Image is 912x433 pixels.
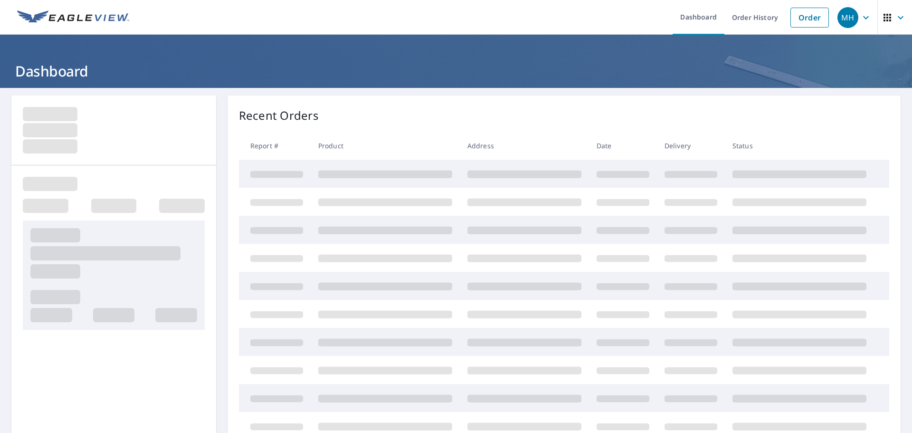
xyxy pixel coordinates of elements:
[837,7,858,28] div: MH
[589,132,657,160] th: Date
[790,8,829,28] a: Order
[17,10,129,25] img: EV Logo
[657,132,725,160] th: Delivery
[11,61,901,81] h1: Dashboard
[460,132,589,160] th: Address
[239,132,311,160] th: Report #
[725,132,874,160] th: Status
[311,132,460,160] th: Product
[239,107,319,124] p: Recent Orders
